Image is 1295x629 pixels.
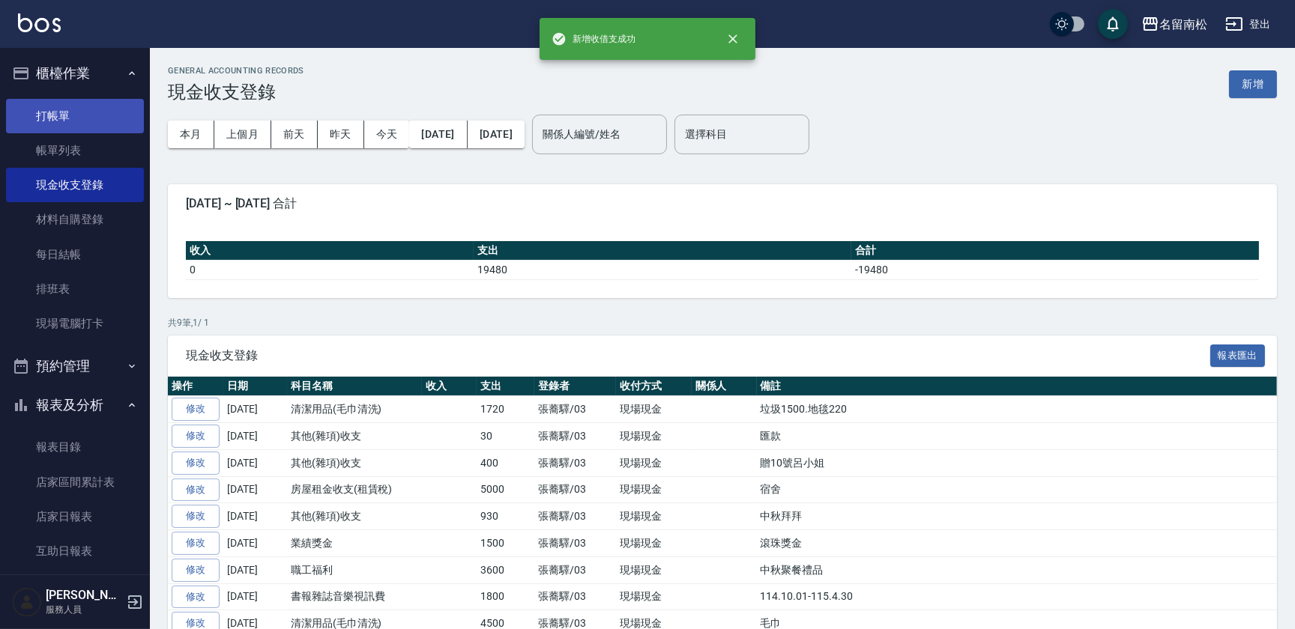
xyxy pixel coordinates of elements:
[214,121,271,148] button: 上個月
[616,449,692,476] td: 現場現金
[616,423,692,450] td: 現場現金
[477,377,534,396] th: 支出
[186,241,474,261] th: 收入
[172,586,220,609] a: 修改
[172,532,220,555] a: 修改
[757,476,1277,503] td: 宿舍
[223,449,287,476] td: [DATE]
[172,478,220,502] a: 修改
[477,423,534,450] td: 30
[287,530,422,557] td: 業績獎金
[534,530,616,557] td: 張蕎驛/03
[757,423,1277,450] td: 匯款
[6,133,144,168] a: 帳單列表
[6,499,144,534] a: 店家日報表
[757,377,1277,396] th: 備註
[477,476,534,503] td: 5000
[46,588,122,603] h5: [PERSON_NAME]
[287,396,422,423] td: 清潔用品(毛巾清洗)
[172,505,220,528] a: 修改
[757,583,1277,610] td: 114.10.01-115.4.30
[757,556,1277,583] td: 中秋聚餐禮品
[223,476,287,503] td: [DATE]
[422,377,477,396] th: 收入
[6,272,144,306] a: 排班表
[616,556,692,583] td: 現場現金
[616,377,692,396] th: 收付方式
[616,476,692,503] td: 現場現金
[287,377,422,396] th: 科目名稱
[534,423,616,450] td: 張蕎驛/03
[186,348,1210,363] span: 現金收支登錄
[168,316,1277,329] p: 共 9 筆, 1 / 1
[271,121,318,148] button: 前天
[287,449,422,476] td: 其他(雜項)收支
[223,423,287,450] td: [DATE]
[534,503,616,530] td: 張蕎驛/03
[757,396,1277,423] td: 垃圾1500.地毯220
[223,556,287,583] td: [DATE]
[757,503,1277,530] td: 中秋拜拜
[172,559,220,582] a: 修改
[477,530,534,557] td: 1500
[223,583,287,610] td: [DATE]
[552,31,636,46] span: 新增收借支成功
[223,530,287,557] td: [DATE]
[477,396,534,423] td: 1720
[616,583,692,610] td: 現場現金
[1219,10,1277,38] button: 登出
[6,347,144,386] button: 預約管理
[287,476,422,503] td: 房屋租金收支(租賃稅)
[1098,9,1128,39] button: save
[186,260,474,279] td: 0
[477,503,534,530] td: 930
[168,66,304,76] h2: GENERAL ACCOUNTING RECORDS
[168,82,304,103] h3: 現金收支登錄
[1229,70,1277,98] button: 新增
[6,99,144,133] a: 打帳單
[168,377,223,396] th: 操作
[534,377,616,396] th: 登錄者
[287,503,422,530] td: 其他(雜項)收支
[534,476,616,503] td: 張蕎驛/03
[477,556,534,583] td: 3600
[477,583,534,610] td: 1800
[6,168,144,202] a: 現金收支登錄
[534,556,616,583] td: 張蕎驛/03
[1229,76,1277,91] a: 新增
[318,121,364,148] button: 昨天
[616,530,692,557] td: 現場現金
[6,202,144,237] a: 材料自購登錄
[1210,347,1266,362] a: 報表匯出
[616,396,692,423] td: 現場現金
[616,503,692,530] td: 現場現金
[12,587,42,617] img: Person
[474,241,851,261] th: 支出
[851,241,1259,261] th: 合計
[172,398,220,421] a: 修改
[6,534,144,568] a: 互助日報表
[1159,15,1207,34] div: 名留南松
[6,54,144,93] button: 櫃檯作業
[287,556,422,583] td: 職工福利
[287,583,422,610] td: 書報雜誌音樂視訊費
[692,377,757,396] th: 關係人
[364,121,410,148] button: 今天
[468,121,525,148] button: [DATE]
[534,396,616,423] td: 張蕎驛/03
[172,452,220,475] a: 修改
[716,22,749,55] button: close
[46,603,122,616] p: 服務人員
[223,396,287,423] td: [DATE]
[757,449,1277,476] td: 贈10號呂小姐
[18,13,61,32] img: Logo
[534,449,616,476] td: 張蕎驛/03
[1135,9,1213,40] button: 名留南松
[6,386,144,425] button: 報表及分析
[287,423,422,450] td: 其他(雜項)收支
[172,425,220,448] a: 修改
[223,503,287,530] td: [DATE]
[6,430,144,464] a: 報表目錄
[223,377,287,396] th: 日期
[477,449,534,476] td: 400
